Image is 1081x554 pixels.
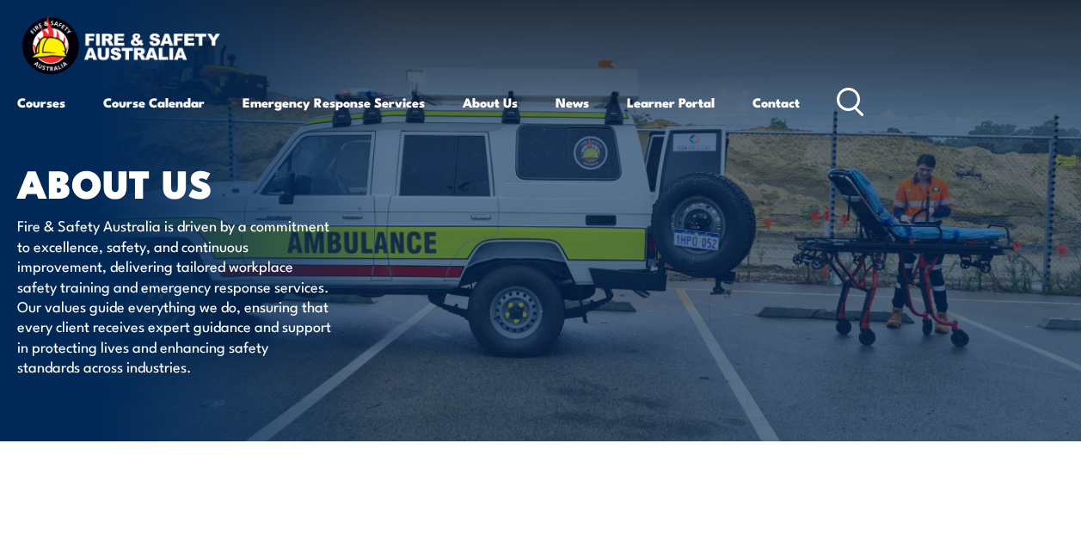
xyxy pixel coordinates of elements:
[17,165,442,199] h1: About Us
[17,215,331,376] p: Fire & Safety Australia is driven by a commitment to excellence, safety, and continuous improveme...
[463,82,518,123] a: About Us
[752,82,800,123] a: Contact
[243,82,425,123] a: Emergency Response Services
[103,82,205,123] a: Course Calendar
[17,82,65,123] a: Courses
[556,82,589,123] a: News
[627,82,715,123] a: Learner Portal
